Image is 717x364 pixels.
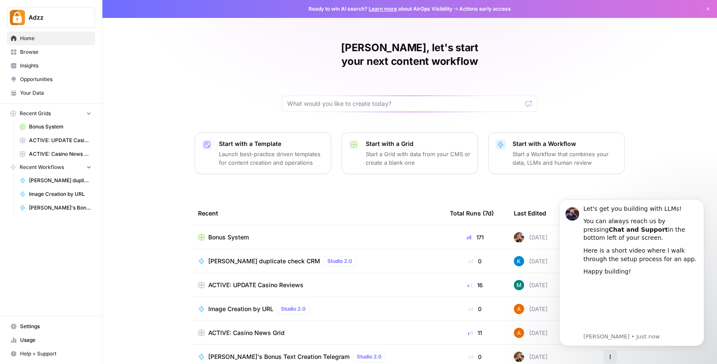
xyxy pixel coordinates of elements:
[7,32,95,45] a: Home
[514,201,546,225] div: Last Edited
[16,147,95,161] a: ACTIVE: Casino News Grid
[29,204,91,212] span: [PERSON_NAME]'s Bonus Text Creation Telegram
[7,73,95,86] a: Opportunities
[20,350,91,358] span: Help + Support
[20,323,91,330] span: Settings
[7,333,95,347] a: Usage
[450,257,500,265] div: 0
[287,99,522,108] input: What would you like to create today?
[341,132,478,174] button: Start with a GridStart a Grid with data from your CMS or create a blank one
[208,257,320,265] span: [PERSON_NAME] duplicate check CRM
[198,256,436,266] a: [PERSON_NAME] duplicate check CRMStudio 2.0
[208,233,249,242] span: Bonus System
[37,89,152,140] iframe: youtube
[29,123,91,131] span: Bonus System
[7,347,95,361] button: Help + Support
[327,257,352,265] span: Studio 2.0
[450,329,500,337] div: 11
[513,150,618,167] p: Start a Workflow that combines your data, LLMs and human review
[208,352,350,361] span: [PERSON_NAME]'s Bonus Text Creation Telegram
[29,137,91,144] span: ACTIVE: UPDATE Casino Reviews
[219,140,324,148] p: Start with a Template
[514,232,524,242] img: nwfydx8388vtdjnj28izaazbsiv8
[195,132,331,174] button: Start with a TemplateLaunch best-practice driven templates for content creation and operations
[514,280,524,290] img: slv4rmlya7xgt16jt05r5wgtlzht
[7,161,95,174] button: Recent Workflows
[488,132,625,174] button: Start with a WorkflowStart a Workflow that combines your data, LLMs and human review
[7,59,95,73] a: Insights
[16,120,95,134] a: Bonus System
[198,329,436,337] a: ACTIVE: Casino News Grid
[450,281,500,289] div: 16
[208,329,285,337] span: ACTIVE: Casino News Grid
[450,201,494,225] div: Total Runs (7d)
[20,163,64,171] span: Recent Workflows
[29,190,91,198] span: Image Creation by URL
[281,305,306,313] span: Studio 2.0
[7,320,95,333] a: Settings
[514,328,524,338] img: 1uqwqwywk0hvkeqipwlzjk5gjbnq
[208,305,274,313] span: Image Creation by URL
[282,41,538,68] h1: [PERSON_NAME], let's start your next content workflow
[208,281,303,289] span: ACTIVE: UPDATE Casino Reviews
[514,256,524,266] img: iwdyqet48crsyhqvxhgywfzfcsin
[514,352,524,362] img: nwfydx8388vtdjnj28izaazbsiv8
[20,76,91,83] span: Opportunities
[219,150,324,167] p: Launch best-practice driven templates for content creation and operations
[514,232,548,242] div: [DATE]
[514,328,548,338] div: [DATE]
[20,35,91,42] span: Home
[366,150,471,167] p: Start a Grid with data from your CMS or create a blank one
[198,201,436,225] div: Recent
[514,280,548,290] div: [DATE]
[366,140,471,148] p: Start with a Grid
[198,281,436,289] a: ACTIVE: UPDATE Casino Reviews
[16,187,95,201] a: Image Creation by URL
[369,6,397,12] a: Learn more
[29,177,91,184] span: [PERSON_NAME] duplicate check CRM
[7,45,95,59] a: Browse
[10,10,25,25] img: Adzz Logo
[29,13,80,22] span: Adzz
[7,107,95,120] button: Recent Grids
[16,174,95,187] a: [PERSON_NAME] duplicate check CRM
[357,353,382,361] span: Studio 2.0
[20,110,51,117] span: Recent Grids
[513,140,618,148] p: Start with a Workflow
[198,304,436,314] a: Image Creation by URLStudio 2.0
[514,304,524,314] img: 1uqwqwywk0hvkeqipwlzjk5gjbnq
[20,48,91,56] span: Browse
[20,89,91,97] span: Your Data
[20,336,91,344] span: Usage
[29,150,91,158] span: ACTIVE: Casino News Grid
[16,134,95,147] a: ACTIVE: UPDATE Casino Reviews
[7,7,95,28] button: Workspace: Adzz
[198,233,436,242] a: Bonus System
[37,141,152,149] p: Message from Steven, sent Just now
[514,352,548,362] div: [DATE]
[16,201,95,215] a: [PERSON_NAME]'s Bonus Text Creation Telegram
[514,304,548,314] div: [DATE]
[7,86,95,100] a: Your Data
[546,192,717,351] iframe: Intercom notifications message
[514,256,548,266] div: [DATE]
[309,5,452,13] span: Ready to win AI search? about AirOps Visibility
[450,233,500,242] div: 171
[450,352,500,361] div: 0
[450,305,500,313] div: 0
[20,62,91,70] span: Insights
[459,5,511,13] span: Actions early access
[198,352,436,362] a: [PERSON_NAME]'s Bonus Text Creation TelegramStudio 2.0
